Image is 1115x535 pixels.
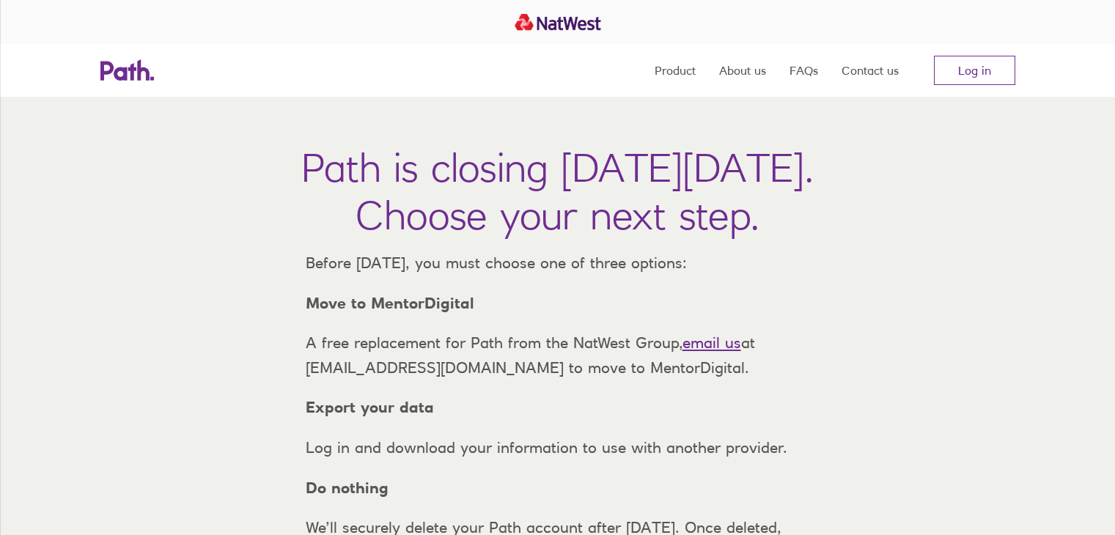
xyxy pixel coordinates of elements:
[306,294,474,312] strong: Move to MentorDigital
[842,44,899,97] a: Contact us
[294,331,822,380] p: A free replacement for Path from the NatWest Group, at [EMAIL_ADDRESS][DOMAIN_NAME] to move to Me...
[934,56,1015,85] a: Log in
[682,333,741,352] a: email us
[294,435,822,460] p: Log in and download your information to use with another provider.
[719,44,766,97] a: About us
[306,479,389,497] strong: Do nothing
[790,44,818,97] a: FAQs
[306,398,434,416] strong: Export your data
[655,44,696,97] a: Product
[301,144,814,239] h1: Path is closing [DATE][DATE]. Choose your next step.
[294,251,822,276] p: Before [DATE], you must choose one of three options:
